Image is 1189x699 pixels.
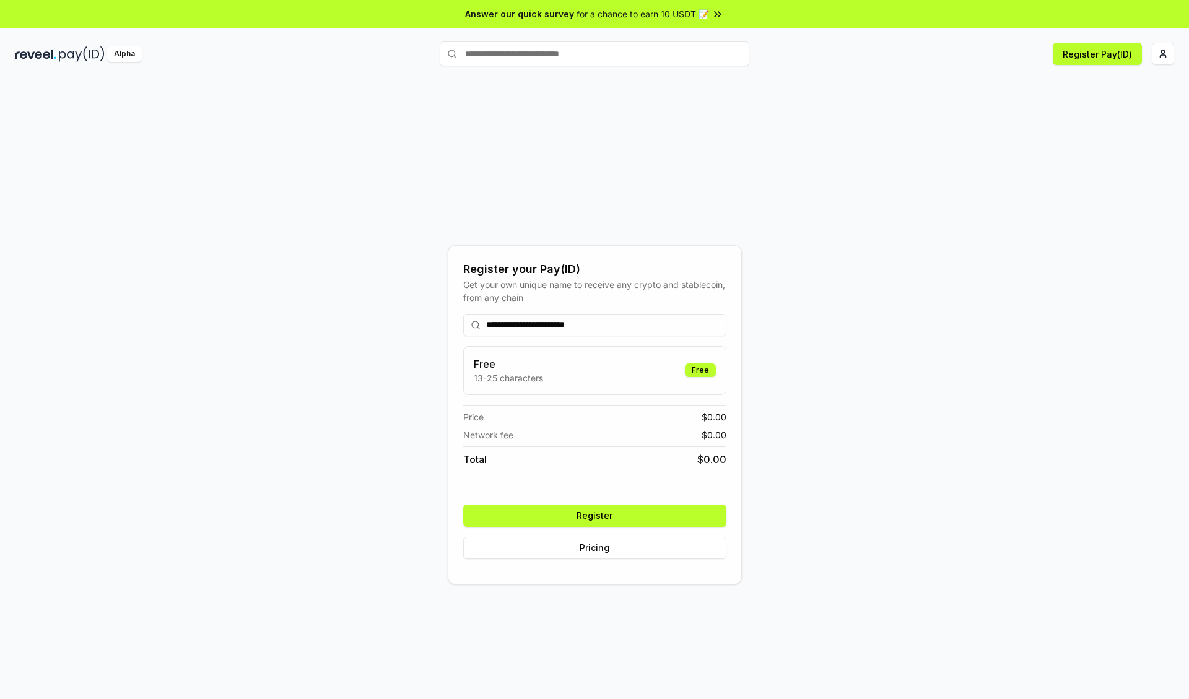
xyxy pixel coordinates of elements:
[697,452,726,467] span: $ 0.00
[685,363,716,377] div: Free
[463,261,726,278] div: Register your Pay(ID)
[702,410,726,423] span: $ 0.00
[463,505,726,527] button: Register
[463,410,484,423] span: Price
[465,7,574,20] span: Answer our quick survey
[474,357,543,371] h3: Free
[474,371,543,384] p: 13-25 characters
[463,452,487,467] span: Total
[463,278,726,304] div: Get your own unique name to receive any crypto and stablecoin, from any chain
[59,46,105,62] img: pay_id
[1053,43,1142,65] button: Register Pay(ID)
[463,537,726,559] button: Pricing
[577,7,709,20] span: for a chance to earn 10 USDT 📝
[702,428,726,441] span: $ 0.00
[463,428,513,441] span: Network fee
[15,46,56,62] img: reveel_dark
[107,46,142,62] div: Alpha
